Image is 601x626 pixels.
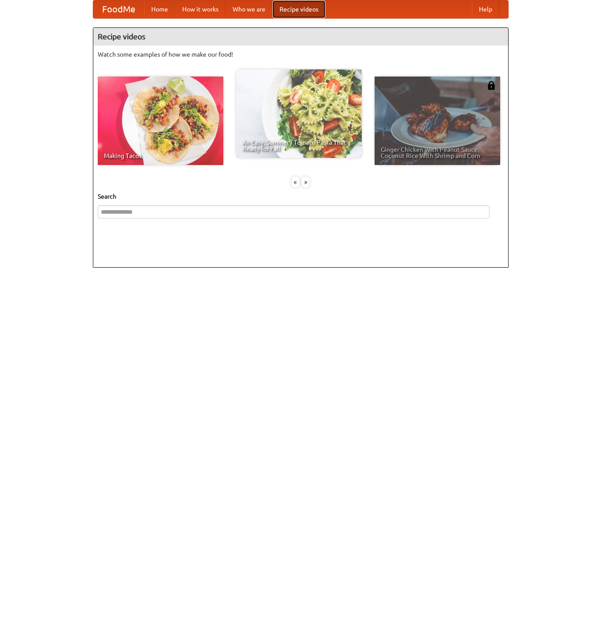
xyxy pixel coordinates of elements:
a: Making Tacos [98,77,223,165]
a: Who we are [226,0,272,18]
a: Help [472,0,499,18]
span: An Easy, Summery Tomato Pasta That's Ready for Fall [242,139,356,152]
span: Making Tacos [104,153,217,159]
div: » [302,177,310,188]
a: An Easy, Summery Tomato Pasta That's Ready for Fall [236,69,362,158]
a: Recipe videos [272,0,325,18]
a: How it works [175,0,226,18]
h4: Recipe videos [93,28,508,46]
img: 483408.png [487,81,496,90]
h5: Search [98,192,504,201]
a: FoodMe [93,0,144,18]
p: Watch some examples of how we make our food! [98,50,504,59]
div: « [291,177,299,188]
a: Home [144,0,175,18]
